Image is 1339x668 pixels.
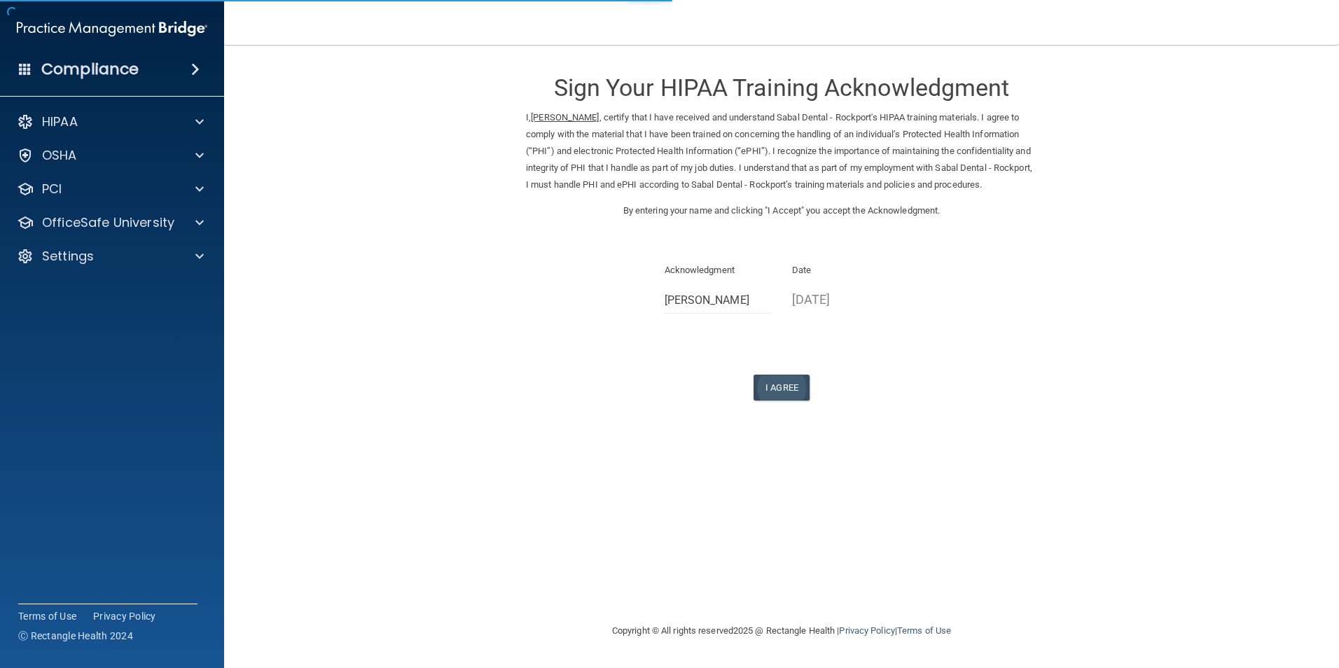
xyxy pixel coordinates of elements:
[665,288,772,314] input: Full Name
[42,113,78,130] p: HIPAA
[18,629,133,643] span: Ⓒ Rectangle Health 2024
[17,15,207,43] img: PMB logo
[531,112,599,123] ins: [PERSON_NAME]
[526,608,1037,653] div: Copyright © All rights reserved 2025 @ Rectangle Health | |
[17,113,204,130] a: HIPAA
[839,625,894,636] a: Privacy Policy
[42,214,174,231] p: OfficeSafe University
[754,375,810,401] button: I Agree
[93,609,156,623] a: Privacy Policy
[17,147,204,164] a: OSHA
[526,202,1037,219] p: By entering your name and clicking "I Accept" you accept the Acknowledgment.
[526,75,1037,101] h3: Sign Your HIPAA Training Acknowledgment
[665,262,772,279] p: Acknowledgment
[41,60,139,79] h4: Compliance
[18,609,76,623] a: Terms of Use
[792,288,899,311] p: [DATE]
[17,214,204,231] a: OfficeSafe University
[792,262,899,279] p: Date
[17,248,204,265] a: Settings
[42,147,77,164] p: OSHA
[526,109,1037,193] p: I, , certify that I have received and understand Sabal Dental - Rockport's HIPAA training materia...
[17,181,204,197] a: PCI
[42,181,62,197] p: PCI
[897,625,951,636] a: Terms of Use
[42,248,94,265] p: Settings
